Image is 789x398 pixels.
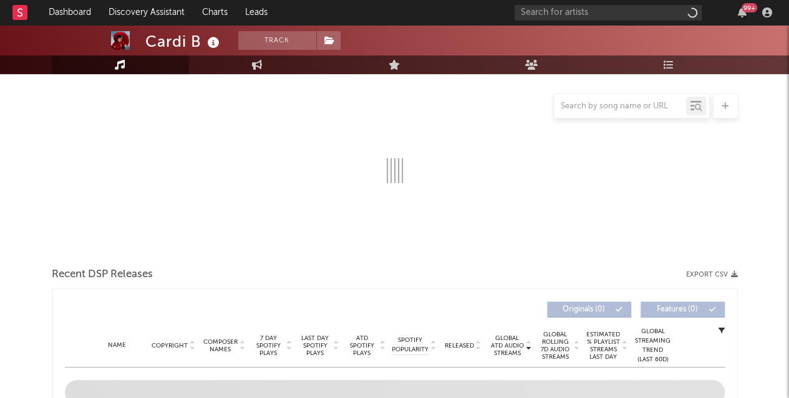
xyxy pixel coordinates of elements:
[252,334,285,357] span: 7 Day Spotify Plays
[346,334,379,357] span: ATD Spotify Plays
[203,338,238,353] span: Composer Names
[547,301,631,318] button: Originals(0)
[392,336,428,354] span: Spotify Popularity
[538,331,573,361] span: Global Rolling 7D Audio Streams
[738,7,747,17] button: 99+
[554,102,686,111] input: Search by song name or URL
[586,331,621,361] span: Estimated % Playlist Streams Last Day
[490,334,525,357] span: Global ATD Audio Streams
[515,5,702,21] input: Search for artists
[52,267,153,282] span: Recent DSP Releases
[299,334,332,357] span: Last Day Spotify Plays
[445,342,474,349] span: Released
[742,3,757,12] div: 99 +
[686,271,738,278] button: Export CSV
[90,341,145,350] div: Name
[634,327,672,364] div: Global Streaming Trend (Last 60D)
[555,306,612,313] span: Originals ( 0 )
[641,301,725,318] button: Features(0)
[145,31,223,52] div: Cardi B
[238,31,316,50] button: Track
[152,342,188,349] span: Copyright
[649,306,706,313] span: Features ( 0 )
